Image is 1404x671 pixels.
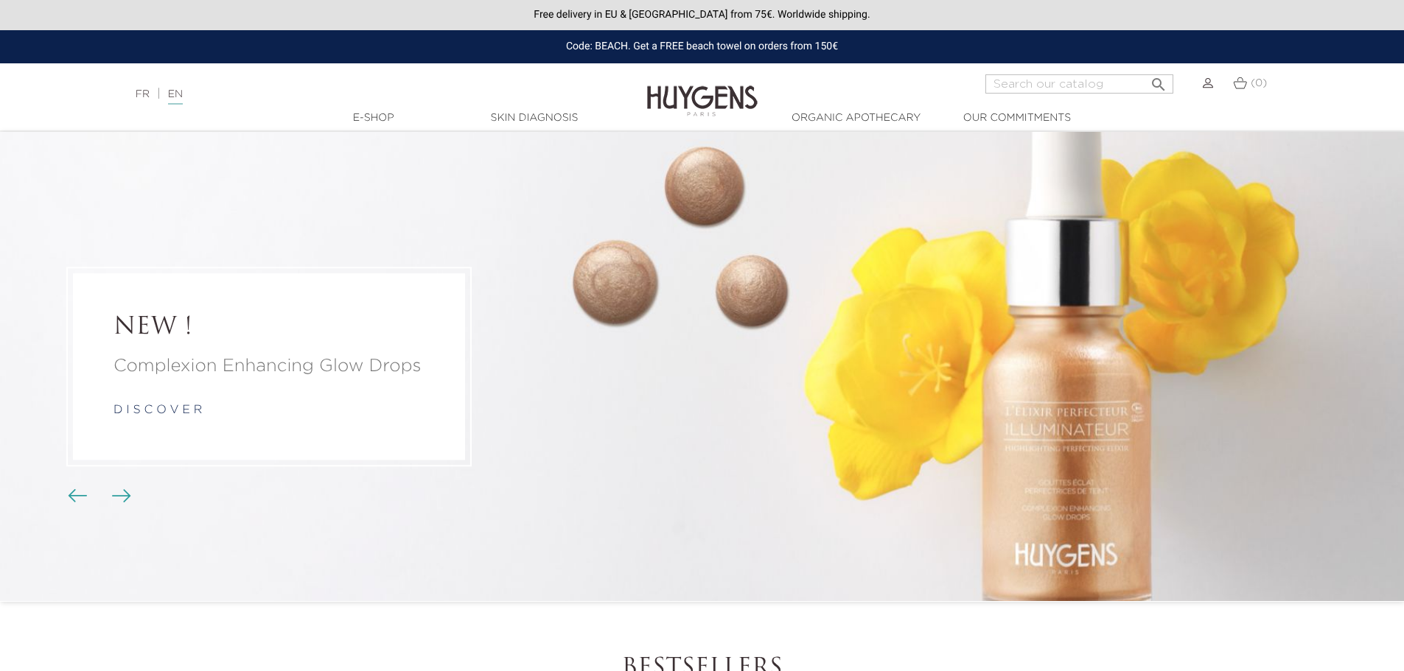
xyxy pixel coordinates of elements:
[985,74,1173,94] input: Search
[647,62,758,119] img: Huygens
[1150,71,1167,89] i: 
[113,354,425,380] a: Complexion Enhancing Glow Drops
[783,110,930,126] a: Organic Apothecary
[128,85,574,103] div: |
[300,110,447,126] a: E-Shop
[1251,78,1267,88] span: (0)
[168,89,183,105] a: EN
[74,485,122,507] div: Carousel buttons
[461,110,608,126] a: Skin Diagnosis
[113,405,202,417] a: d i s c o v e r
[136,89,150,99] a: FR
[943,110,1091,126] a: Our commitments
[113,314,425,342] a: NEW !
[1145,70,1172,90] button: 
